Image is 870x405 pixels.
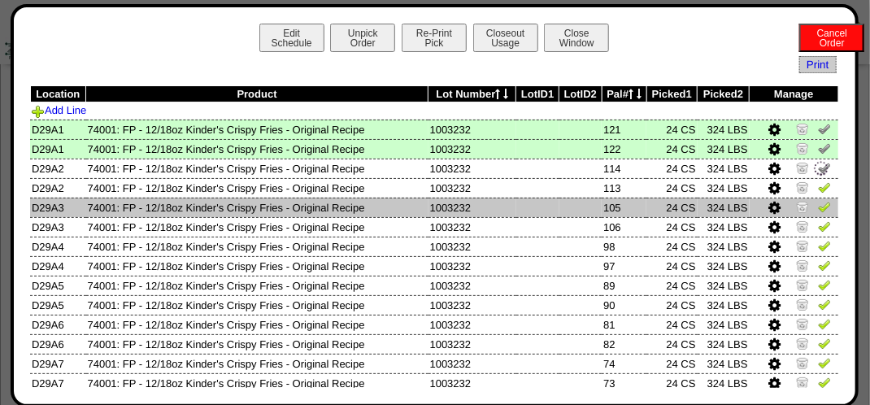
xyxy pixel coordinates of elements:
td: 324 LBS [698,354,750,373]
td: D29A6 [30,334,86,354]
img: Verify Pick [818,317,831,330]
td: D29A3 [30,198,86,217]
td: 324 LBS [698,217,750,237]
td: 121 [602,120,646,139]
td: 97 [602,256,646,276]
td: 74001: FP - 12/18oz Kinder's Crispy Fries - Original Recipe [86,159,428,178]
td: 24 CS [646,159,698,178]
td: 122 [602,139,646,159]
button: CloseWindow [544,24,609,52]
td: 324 LBS [698,256,750,276]
img: Zero Item and Verify [796,376,809,389]
td: 324 LBS [698,237,750,256]
th: Picked2 [698,86,750,102]
button: Re-PrintPick [402,24,467,52]
img: Verify Pick [818,298,831,311]
td: 324 LBS [698,120,750,139]
td: 324 LBS [698,276,750,295]
th: Location [30,86,86,102]
td: 105 [602,198,646,217]
td: 74001: FP - 12/18oz Kinder's Crispy Fries - Original Recipe [86,373,428,393]
td: 74001: FP - 12/18oz Kinder's Crispy Fries - Original Recipe [86,334,428,354]
th: Product [86,86,428,102]
img: Verify Pick [818,356,831,369]
img: Zero Item and Verify [796,317,809,330]
td: 74001: FP - 12/18oz Kinder's Crispy Fries - Original Recipe [86,178,428,198]
td: 24 CS [646,217,698,237]
td: 1003232 [428,295,516,315]
td: 1003232 [428,120,516,139]
td: D29A1 [30,139,86,159]
td: 324 LBS [698,139,750,159]
img: Verify Pick [818,337,831,350]
img: Zero Item and Verify [796,298,809,311]
td: 98 [602,237,646,256]
td: 74001: FP - 12/18oz Kinder's Crispy Fries - Original Recipe [86,295,428,315]
button: UnpickOrder [330,24,395,52]
td: 1003232 [428,276,516,295]
td: 324 LBS [698,315,750,334]
td: 324 LBS [698,159,750,178]
td: 73 [602,373,646,393]
td: 114 [602,159,646,178]
img: Zero Item and Verify [796,161,809,174]
td: 74 [602,354,646,373]
td: D29A4 [30,256,86,276]
img: Verify Pick [818,259,831,272]
td: 324 LBS [698,198,750,217]
td: 324 LBS [698,334,750,354]
th: Manage [750,86,838,102]
td: D29A3 [30,217,86,237]
td: 74001: FP - 12/18oz Kinder's Crispy Fries - Original Recipe [86,217,428,237]
td: 24 CS [646,315,698,334]
td: 1003232 [428,315,516,334]
img: Zero Item and Verify [796,239,809,252]
th: LotID1 [516,86,559,102]
td: 74001: FP - 12/18oz Kinder's Crispy Fries - Original Recipe [86,276,428,295]
button: EditSchedule [259,24,324,52]
th: LotID2 [559,86,602,102]
img: Zero Item and Verify [796,337,809,350]
td: 74001: FP - 12/18oz Kinder's Crispy Fries - Original Recipe [86,237,428,256]
td: 82 [602,334,646,354]
img: Zero Item and Verify [796,259,809,272]
td: 24 CS [646,198,698,217]
td: 74001: FP - 12/18oz Kinder's Crispy Fries - Original Recipe [86,198,428,217]
td: D29A2 [30,159,86,178]
td: 324 LBS [698,373,750,393]
td: D29A2 [30,178,86,198]
td: D29A5 [30,295,86,315]
td: D29A6 [30,315,86,334]
a: CloseWindow [542,37,611,49]
td: 74001: FP - 12/18oz Kinder's Crispy Fries - Original Recipe [86,120,428,139]
img: Un-Verify Pick [818,122,831,135]
img: Verify Pick [818,200,831,213]
td: 1003232 [428,256,516,276]
td: 24 CS [646,178,698,198]
td: 1003232 [428,354,516,373]
a: Add Line [32,104,86,116]
td: 74001: FP - 12/18oz Kinder's Crispy Fries - Original Recipe [86,139,428,159]
td: 1003232 [428,139,516,159]
img: Verify Pick [818,278,831,291]
td: 24 CS [646,373,698,393]
td: D29A5 [30,276,86,295]
td: 1003232 [428,159,516,178]
td: D29A4 [30,237,86,256]
td: 24 CS [646,276,698,295]
td: 24 CS [646,354,698,373]
td: D29A7 [30,354,86,373]
a: Print [799,56,836,73]
td: 24 CS [646,256,698,276]
th: Picked1 [646,86,698,102]
td: D29A1 [30,120,86,139]
img: Zero Item and Verify [796,181,809,194]
img: Verify Pick [818,181,831,194]
img: Un-Verify Pick [818,142,831,155]
img: Verify Pick [818,239,831,252]
td: D29A7 [30,373,86,393]
td: 324 LBS [698,295,750,315]
td: 24 CS [646,120,698,139]
img: Zero Item and Verify [796,278,809,291]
